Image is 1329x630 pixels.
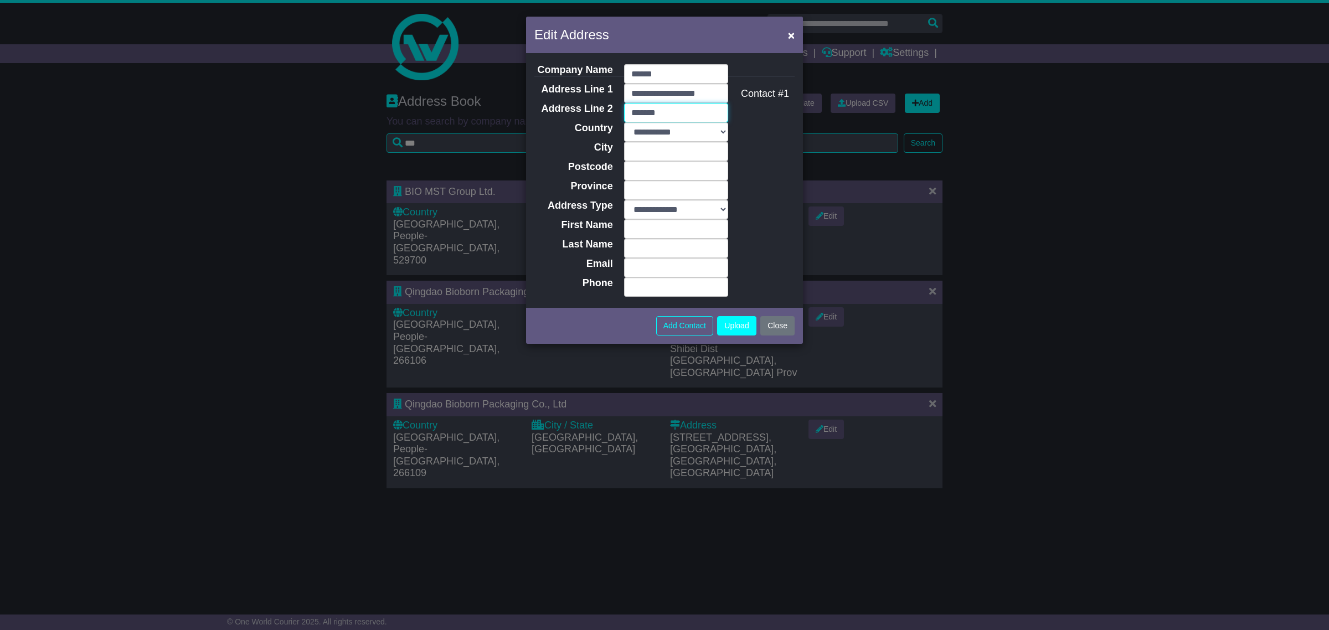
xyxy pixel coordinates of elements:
[526,258,619,270] label: Email
[782,24,800,47] button: Close
[526,103,619,115] label: Address Line 2
[526,161,619,173] label: Postcode
[526,122,619,135] label: Country
[717,316,756,335] button: Upload
[526,142,619,154] label: City
[526,219,619,231] label: First Name
[526,239,619,251] label: Last Name
[526,64,619,76] label: Company Name
[788,29,795,42] span: ×
[534,25,609,45] h5: Edit Address
[526,277,619,290] label: Phone
[760,316,795,335] button: Close
[656,316,713,335] button: Add Contact
[741,88,789,99] span: Contact #1
[526,84,619,96] label: Address Line 1
[526,180,619,193] label: Province
[526,200,619,212] label: Address Type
